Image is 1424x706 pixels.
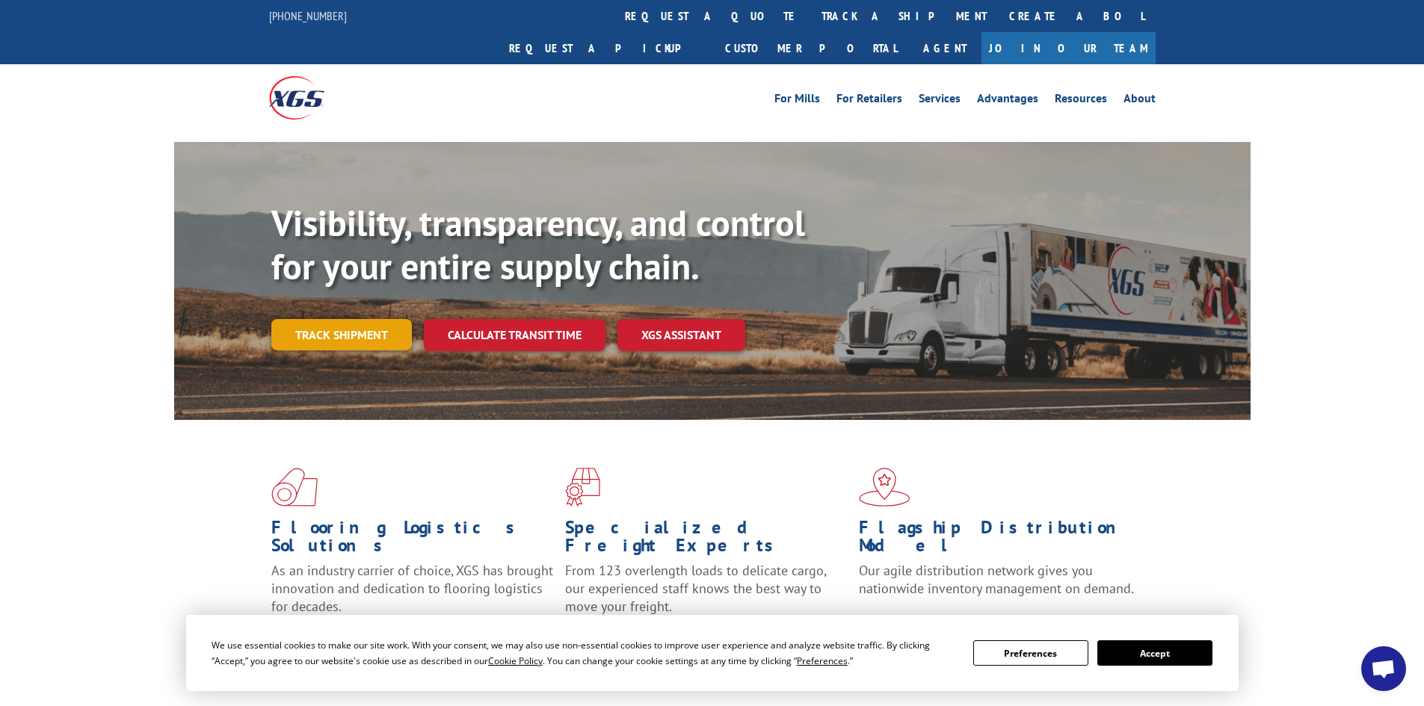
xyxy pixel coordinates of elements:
[1361,646,1406,691] div: Open chat
[981,32,1156,64] a: Join Our Team
[271,319,412,350] a: Track shipment
[269,8,347,23] a: [PHONE_NUMBER]
[498,32,714,64] a: Request a pickup
[774,93,820,109] a: For Mills
[973,640,1088,666] button: Preferences
[212,637,955,669] div: We use essential cookies to make our site work. With your consent, we may also use non-essential ...
[565,468,600,507] img: xgs-icon-focused-on-flooring-red
[1097,640,1212,666] button: Accept
[1055,93,1107,109] a: Resources
[271,518,554,562] h1: Flooring Logistics Solutions
[271,199,805,289] b: Visibility, transparency, and control for your entire supply chain.
[1124,93,1156,109] a: About
[977,93,1038,109] a: Advantages
[797,654,848,667] span: Preferences
[186,615,1239,691] div: Cookie Consent Prompt
[488,654,543,667] span: Cookie Policy
[859,562,1134,597] span: Our agile distribution network gives you nationwide inventory management on demand.
[617,319,745,351] a: XGS ASSISTANT
[565,518,848,562] h1: Specialized Freight Experts
[859,468,910,507] img: xgs-icon-flagship-distribution-model-red
[836,93,902,109] a: For Retailers
[271,562,553,615] span: As an industry carrier of choice, XGS has brought innovation and dedication to flooring logistics...
[565,562,848,628] p: From 123 overlength loads to delicate cargo, our experienced staff knows the best way to move you...
[714,32,908,64] a: Customer Portal
[859,518,1141,562] h1: Flagship Distribution Model
[859,611,1045,628] a: Learn More >
[908,32,981,64] a: Agent
[919,93,961,109] a: Services
[271,468,318,507] img: xgs-icon-total-supply-chain-intelligence-red
[424,319,605,351] a: Calculate transit time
